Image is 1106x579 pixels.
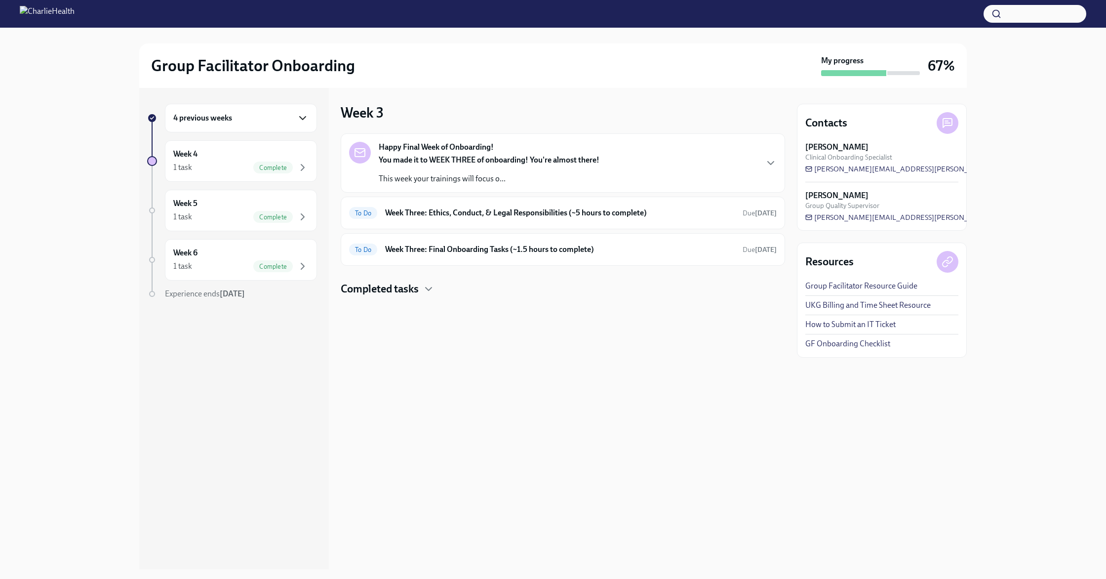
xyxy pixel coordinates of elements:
[805,164,1052,174] a: [PERSON_NAME][EMAIL_ADDRESS][PERSON_NAME][DOMAIN_NAME]
[821,55,864,66] strong: My progress
[349,205,777,221] a: To DoWeek Three: Ethics, Conduct, & Legal Responsibilities (~5 hours to complete)Due[DATE]
[341,104,384,122] h3: Week 3
[805,190,869,201] strong: [PERSON_NAME]
[385,207,735,218] h6: Week Three: Ethics, Conduct, & Legal Responsibilities (~5 hours to complete)
[173,248,197,258] h6: Week 6
[755,209,777,217] strong: [DATE]
[253,164,293,171] span: Complete
[743,245,777,254] span: October 4th, 2025 10:00
[173,113,232,124] h6: 4 previous weeks
[349,246,377,253] span: To Do
[349,209,377,217] span: To Do
[928,57,955,75] h3: 67%
[220,289,245,298] strong: [DATE]
[173,198,197,209] h6: Week 5
[805,212,1052,222] a: [PERSON_NAME][EMAIL_ADDRESS][PERSON_NAME][DOMAIN_NAME]
[379,173,599,184] p: This week your trainings will focus o...
[151,56,355,76] h2: Group Facilitator Onboarding
[147,140,317,182] a: Week 41 taskComplete
[341,282,419,296] h4: Completed tasks
[173,211,192,222] div: 1 task
[805,338,890,349] a: GF Onboarding Checklist
[147,190,317,231] a: Week 51 taskComplete
[379,155,599,165] strong: You made it to WEEK THREE of onboarding! You're almost there!
[805,319,896,330] a: How to Submit an IT Ticket
[805,201,879,210] span: Group Quality Supervisor
[253,213,293,221] span: Complete
[349,242,777,257] a: To DoWeek Three: Final Onboarding Tasks (~1.5 hours to complete)Due[DATE]
[341,282,785,296] div: Completed tasks
[805,300,931,311] a: UKG Billing and Time Sheet Resource
[755,246,777,254] strong: [DATE]
[165,104,317,132] div: 4 previous weeks
[253,263,293,270] span: Complete
[147,239,317,281] a: Week 61 taskComplete
[743,208,777,218] span: October 6th, 2025 10:00
[805,254,854,269] h4: Resources
[173,162,192,173] div: 1 task
[743,246,777,254] span: Due
[743,209,777,217] span: Due
[20,6,75,22] img: CharlieHealth
[805,153,892,162] span: Clinical Onboarding Specialist
[165,289,245,298] span: Experience ends
[385,244,735,255] h6: Week Three: Final Onboarding Tasks (~1.5 hours to complete)
[173,261,192,272] div: 1 task
[805,142,869,153] strong: [PERSON_NAME]
[379,142,494,153] strong: Happy Final Week of Onboarding!
[805,281,917,291] a: Group Facilitator Resource Guide
[173,149,197,160] h6: Week 4
[805,116,847,130] h4: Contacts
